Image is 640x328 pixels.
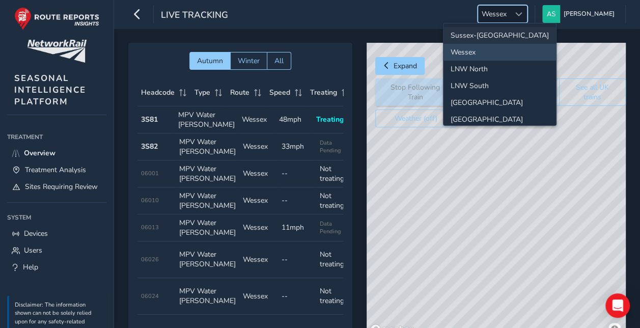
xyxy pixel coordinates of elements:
span: Help [23,262,38,272]
td: 33mph [278,133,317,160]
button: Weather (off) [375,110,457,127]
td: -- [278,241,317,278]
li: North and East [443,94,556,111]
img: diamond-layout [542,5,560,23]
td: Wessex [239,278,278,315]
span: Overview [24,148,55,158]
img: rr logo [14,7,99,30]
td: 11mph [278,214,317,241]
span: Wessex [478,6,510,22]
td: -- [278,278,317,315]
td: MPV Water [PERSON_NAME] [176,241,239,278]
span: Users [24,245,42,255]
li: Sussex-Kent [443,27,556,44]
button: Expand [375,57,425,75]
button: See all UK trains [559,78,626,106]
span: SEASONAL INTELLIGENCE PLATFORM [14,72,86,107]
td: Wessex [239,187,278,214]
span: Data Pending [320,139,351,154]
a: Help [7,259,106,276]
div: Treatment [7,129,106,145]
td: Not treating [316,187,355,214]
span: Treating [316,115,344,124]
span: 06010 [141,197,159,204]
button: Winter [230,52,267,70]
td: MPV Water [PERSON_NAME] [176,214,239,241]
span: Treating [310,88,337,97]
span: Autumn [197,56,223,66]
td: 48mph [275,106,313,133]
td: MPV Water [PERSON_NAME] [176,187,239,214]
span: Expand [394,61,417,71]
span: Sites Requiring Review [25,182,98,192]
button: All [267,52,291,70]
span: All [274,56,284,66]
span: 06013 [141,224,159,231]
td: Not treating [316,278,355,315]
td: Not treating [316,241,355,278]
div: System [7,210,106,225]
span: 06024 [141,292,159,300]
a: Users [7,242,106,259]
td: Wessex [239,214,278,241]
a: Overview [7,145,106,161]
span: 06001 [141,170,159,177]
div: Open Intercom Messenger [605,293,630,318]
button: Autumn [189,52,230,70]
td: Wessex [239,133,278,160]
td: MPV Water [PERSON_NAME] [176,160,239,187]
span: Winter [238,56,260,66]
a: Treatment Analysis [7,161,106,178]
a: Sites Requiring Review [7,178,106,195]
span: Headcode [141,88,175,97]
td: Wessex [239,160,278,187]
td: MPV Water [PERSON_NAME] [176,133,239,160]
li: Wales [443,111,556,128]
td: MPV Water [PERSON_NAME] [175,106,238,133]
strong: 3S81 [141,115,158,124]
span: Live Tracking [161,9,228,23]
span: Treatment Analysis [25,165,86,175]
span: Speed [269,88,290,97]
span: 06026 [141,256,159,263]
td: -- [278,187,317,214]
span: [PERSON_NAME] [564,5,615,23]
strong: 3S82 [141,142,158,151]
td: -- [278,160,317,187]
td: Not treating [316,160,355,187]
span: Data Pending [320,220,351,235]
a: Devices [7,225,106,242]
li: Wessex [443,44,556,61]
span: Devices [24,229,48,238]
img: customer logo [27,40,87,63]
span: Type [194,88,210,97]
li: LNW North [443,61,556,77]
td: Wessex [238,106,275,133]
span: Route [230,88,249,97]
li: LNW South [443,77,556,94]
td: Wessex [239,241,278,278]
td: MPV Water [PERSON_NAME] [176,278,239,315]
button: [PERSON_NAME] [542,5,618,23]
